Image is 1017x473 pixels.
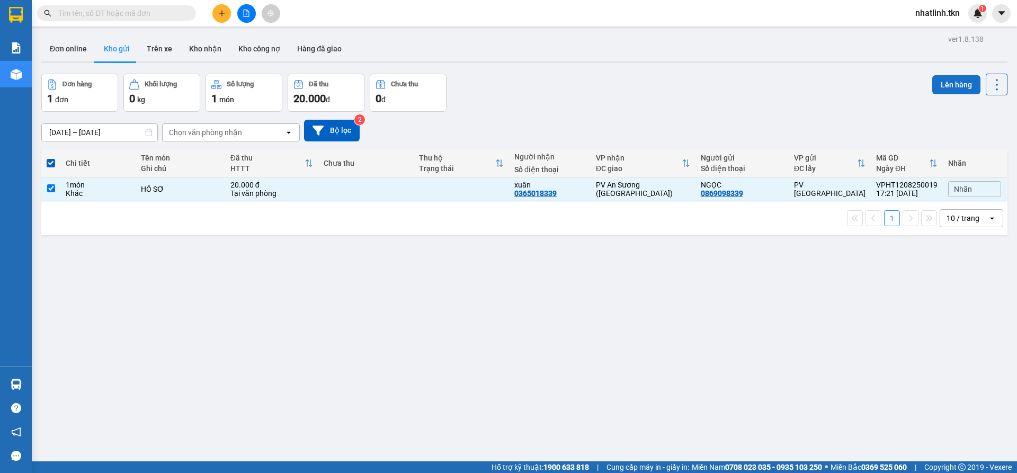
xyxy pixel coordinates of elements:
[391,81,418,88] div: Chưa thu
[230,164,305,173] div: HTTT
[948,33,984,45] div: ver 1.8.138
[692,461,822,473] span: Miền Nam
[370,74,447,112] button: Chưa thu0đ
[58,7,183,19] input: Tìm tên, số ĐT hoặc mã đơn
[794,181,866,198] div: PV [GEOGRAPHIC_DATA]
[44,10,51,17] span: search
[876,181,938,189] div: VPHT1208250019
[596,154,682,162] div: VP nhận
[992,4,1011,23] button: caret-down
[237,4,256,23] button: file-add
[9,7,23,23] img: logo-vxr
[701,189,743,198] div: 0869098339
[141,154,219,162] div: Tên món
[419,154,495,162] div: Thu hộ
[514,181,585,189] div: xuân
[958,463,966,471] span: copyright
[973,8,983,18] img: icon-new-feature
[597,461,599,473] span: |
[309,81,328,88] div: Đã thu
[11,451,21,461] span: message
[876,189,938,198] div: 17:21 [DATE]
[11,379,22,390] img: warehouse-icon
[66,159,130,167] div: Chi tiết
[138,36,181,61] button: Trên xe
[227,81,254,88] div: Số lượng
[145,81,177,88] div: Khối lượng
[596,164,682,173] div: ĐC giao
[324,159,408,167] div: Chưa thu
[206,74,282,112] button: Số lượng1món
[876,164,929,173] div: Ngày ĐH
[225,149,318,177] th: Toggle SortBy
[831,461,907,473] span: Miền Bắc
[63,81,92,88] div: Đơn hàng
[230,181,313,189] div: 20.000 đ
[288,74,364,112] button: Đã thu20.000đ
[47,92,53,105] span: 1
[123,74,200,112] button: Khối lượng0kg
[95,36,138,61] button: Kho gửi
[293,92,326,105] span: 20.000
[42,124,157,141] input: Select a date range.
[326,95,330,104] span: đ
[884,210,900,226] button: 1
[414,149,509,177] th: Toggle SortBy
[137,95,145,104] span: kg
[129,92,135,105] span: 0
[381,95,386,104] span: đ
[66,189,130,198] div: Khác
[947,213,979,224] div: 10 / trang
[591,149,695,177] th: Toggle SortBy
[169,127,242,138] div: Chọn văn phòng nhận
[725,463,822,471] strong: 0708 023 035 - 0935 103 250
[141,185,219,193] div: HỒ SƠ
[997,8,1006,18] span: caret-down
[211,92,217,105] span: 1
[596,181,690,198] div: PV An Sương ([GEOGRAPHIC_DATA])
[514,165,585,174] div: Số điện thoại
[41,36,95,61] button: Đơn online
[262,4,280,23] button: aim
[11,42,22,53] img: solution-icon
[230,36,289,61] button: Kho công nợ
[66,181,130,189] div: 1 món
[980,5,984,12] span: 1
[141,164,219,173] div: Ghi chú
[11,427,21,437] span: notification
[794,154,857,162] div: VP gửi
[514,153,585,161] div: Người nhận
[284,128,293,137] svg: open
[492,461,589,473] span: Hỗ trợ kỹ thuật:
[376,92,381,105] span: 0
[212,4,231,23] button: plus
[954,185,972,193] span: Nhãn
[11,69,22,80] img: warehouse-icon
[979,5,986,12] sup: 1
[514,189,557,198] div: 0365018339
[701,164,783,173] div: Số điện thoại
[289,36,350,61] button: Hàng đã giao
[701,154,783,162] div: Người gửi
[907,6,968,20] span: nhatlinh.tkn
[794,164,857,173] div: ĐC lấy
[915,461,916,473] span: |
[219,95,234,104] span: món
[267,10,274,17] span: aim
[701,181,783,189] div: NGỌC
[948,159,1001,167] div: Nhãn
[419,164,495,173] div: Trạng thái
[304,120,360,141] button: Bộ lọc
[606,461,689,473] span: Cung cấp máy in - giấy in:
[876,154,929,162] div: Mã GD
[932,75,980,94] button: Lên hàng
[871,149,943,177] th: Toggle SortBy
[230,189,313,198] div: Tại văn phòng
[825,465,828,469] span: ⚪️
[789,149,871,177] th: Toggle SortBy
[988,214,996,222] svg: open
[243,10,250,17] span: file-add
[41,74,118,112] button: Đơn hàng1đơn
[218,10,226,17] span: plus
[543,463,589,471] strong: 1900 633 818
